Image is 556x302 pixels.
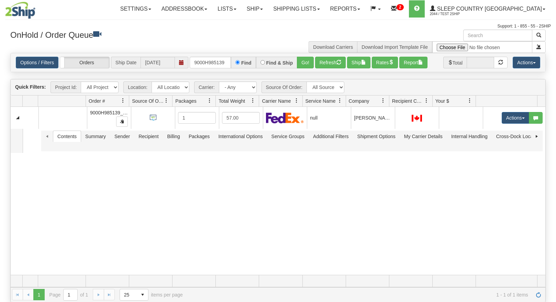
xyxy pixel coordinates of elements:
span: Total Weight [219,98,245,104]
span: Carrier: [194,81,219,93]
a: Sleep Country [GEOGRAPHIC_DATA] 2044 / TEST 2SHIP [425,0,551,18]
span: Summary [81,131,110,142]
a: Source Of Order filter column settings [160,95,172,107]
span: Page 1 [33,289,44,300]
a: Lists [212,0,241,18]
img: API [147,112,159,123]
button: Search [532,30,546,41]
a: Download Carriers [313,44,353,50]
a: Addressbook [156,0,213,18]
button: Rates [372,57,398,68]
a: 2 [386,0,409,18]
iframe: chat widget [540,116,555,186]
div: grid toolbar [11,79,545,96]
a: Service Name filter column settings [334,95,346,107]
span: Your $ [435,98,449,104]
span: Source Of Order [132,98,164,104]
a: Settings [115,0,156,18]
span: items per page [120,289,183,301]
span: 9000H985139_DORIN [90,110,138,115]
a: Refresh [533,289,544,300]
input: Page 1 [64,289,77,300]
span: Company [349,98,369,104]
a: Ship [242,0,268,18]
span: 25 [124,291,133,298]
label: Find [241,60,252,65]
button: Refresh [315,57,346,68]
img: CA [412,115,422,122]
span: Ship Date [111,57,141,68]
span: Service Groups [267,131,309,142]
a: Options / Filters [16,57,58,68]
button: Copy to clipboard [116,116,128,127]
img: FedEx Express® [266,112,304,123]
span: Recipient Country [392,98,424,104]
input: Import [432,41,532,53]
td: [PERSON_NAME] [351,107,395,129]
span: International Options [214,131,267,142]
a: Your $ filter column settings [464,95,476,107]
input: Order # [190,57,231,68]
span: Packages [185,131,214,142]
span: Shipment Options [353,131,400,142]
span: Page of 1 [49,289,88,301]
span: 2044 / TEST 2SHIP [430,11,481,18]
button: Actions [513,57,540,68]
span: Service Name [305,98,336,104]
a: Carrier Name filter column settings [291,95,302,107]
a: Shipping lists [268,0,325,18]
img: logo2044.jpg [5,2,35,19]
span: Page sizes drop down [120,289,148,301]
button: Report [399,57,427,68]
span: Packages [175,98,196,104]
span: Sleep Country [GEOGRAPHIC_DATA] [435,6,542,12]
span: 1 - 1 of 1 items [192,292,528,298]
span: select [137,289,148,300]
a: Packages filter column settings [204,95,215,107]
label: Orders [60,57,109,68]
label: Find & Ship [266,60,293,65]
td: null [307,107,351,129]
button: Go! [297,57,314,68]
a: Recipient Country filter column settings [421,95,432,107]
span: Internal Handling [447,131,492,142]
span: Contents [53,131,81,142]
span: Additional Filters [309,131,353,142]
span: Source Of Order: [262,81,307,93]
sup: 2 [397,4,404,10]
span: Total [443,57,467,68]
a: Download Import Template File [362,44,428,50]
label: Quick Filters: [15,83,46,90]
a: Total Weight filter column settings [247,95,259,107]
span: Order # [89,98,105,104]
span: Project Id: [51,81,81,93]
input: Search [463,30,532,41]
span: Recipient [134,131,163,142]
a: Order # filter column settings [117,95,129,107]
a: Company filter column settings [377,95,389,107]
button: Ship [347,57,370,68]
div: Support: 1 - 855 - 55 - 2SHIP [5,23,551,29]
span: Carrier Name [262,98,291,104]
button: Actions [502,112,529,124]
span: Sender [110,131,134,142]
a: Collapse [13,113,22,122]
a: Reports [325,0,365,18]
span: My Carrier Details [400,131,447,142]
span: Location: [123,81,152,93]
span: Cross-Dock Location [492,131,545,142]
span: Billing [163,131,184,142]
h3: OnHold / Order Queue [10,30,273,40]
